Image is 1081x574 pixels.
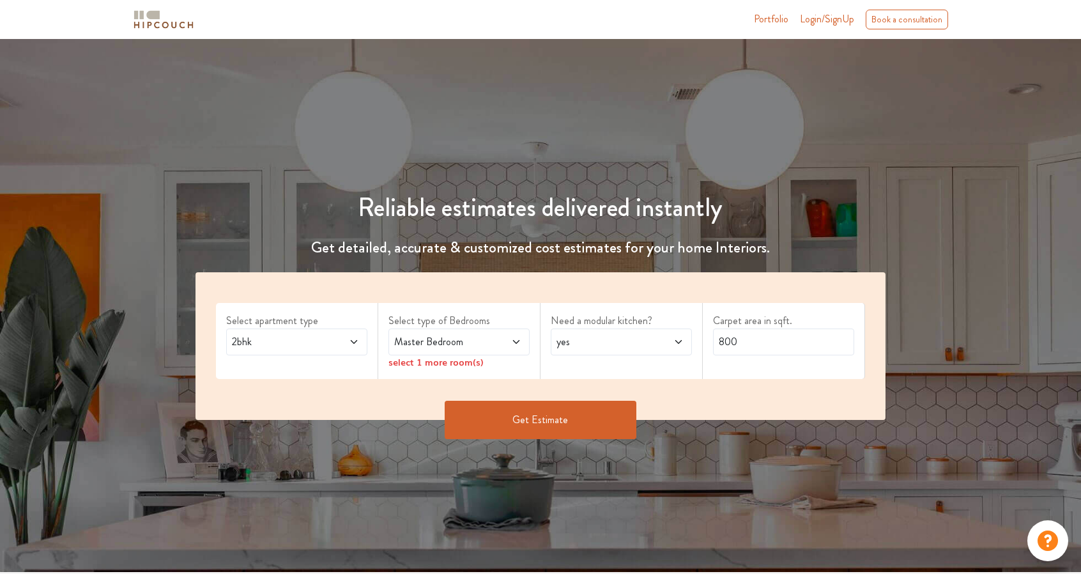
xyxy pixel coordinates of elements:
div: Book a consultation [866,10,948,29]
label: Select apartment type [226,313,367,329]
span: yes [554,334,651,350]
span: logo-horizontal.svg [132,5,195,34]
label: Carpet area in sqft. [713,313,854,329]
input: Enter area sqft [713,329,854,355]
button: Get Estimate [445,401,636,439]
div: select 1 more room(s) [388,355,530,369]
label: Select type of Bedrooms [388,313,530,329]
h4: Get detailed, accurate & customized cost estimates for your home Interiors. [188,238,893,257]
h1: Reliable estimates delivered instantly [188,192,893,223]
img: logo-horizontal.svg [132,8,195,31]
span: Login/SignUp [800,12,854,26]
a: Portfolio [754,12,788,27]
label: Need a modular kitchen? [551,313,692,329]
span: 2bhk [229,334,326,350]
span: Master Bedroom [392,334,489,350]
